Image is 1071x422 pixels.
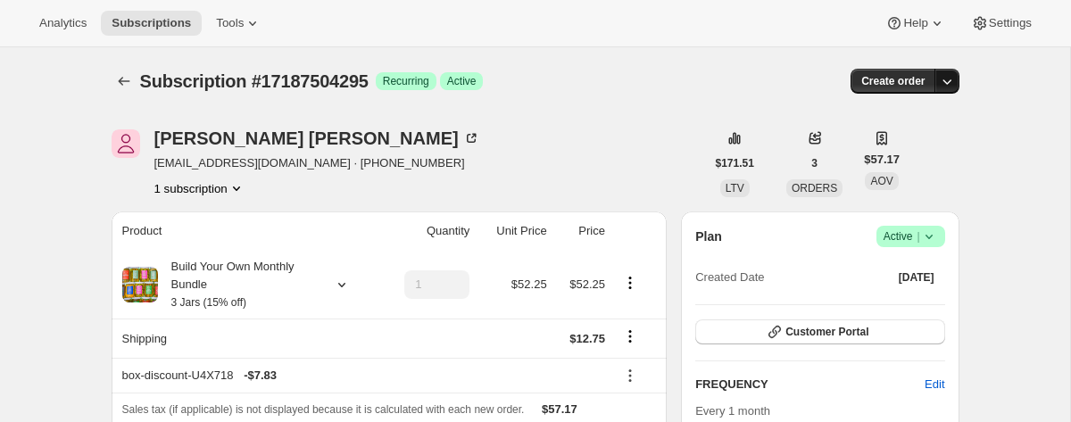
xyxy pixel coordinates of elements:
[154,154,480,172] span: [EMAIL_ADDRESS][DOMAIN_NAME] · [PHONE_NUMBER]
[917,229,919,244] span: |
[122,267,158,302] img: product img
[875,11,956,36] button: Help
[616,327,644,346] button: Shipping actions
[205,11,272,36] button: Tools
[569,277,605,291] span: $52.25
[154,179,245,197] button: Product actions
[903,16,927,30] span: Help
[112,211,380,251] th: Product
[154,129,480,147] div: [PERSON_NAME] [PERSON_NAME]
[888,265,945,290] button: [DATE]
[695,269,764,286] span: Created Date
[140,71,369,91] span: Subscription #17187504295
[112,129,140,158] span: JOSEPH PUGLIESE
[122,367,605,385] div: box-discount-U4X718
[705,151,765,176] button: $171.51
[569,332,605,345] span: $12.75
[379,211,475,251] th: Quantity
[383,74,429,88] span: Recurring
[914,370,955,399] button: Edit
[884,228,938,245] span: Active
[112,69,137,94] button: Subscriptions
[171,296,246,309] small: 3 Jars (15% off)
[244,367,277,385] span: - $7.83
[899,270,934,285] span: [DATE]
[39,16,87,30] span: Analytics
[616,273,644,293] button: Product actions
[542,402,577,416] span: $57.17
[851,69,935,94] button: Create order
[112,16,191,30] span: Subscriptions
[29,11,97,36] button: Analytics
[216,16,244,30] span: Tools
[101,11,202,36] button: Subscriptions
[792,182,837,194] span: ORDERS
[726,182,744,194] span: LTV
[158,258,319,311] div: Build Your Own Monthly Bundle
[695,228,722,245] h2: Plan
[695,376,925,393] h2: FREQUENCY
[475,211,552,251] th: Unit Price
[716,156,754,170] span: $171.51
[925,376,944,393] span: Edit
[511,277,547,291] span: $52.25
[960,11,1042,36] button: Settings
[695,404,770,418] span: Every 1 month
[989,16,1032,30] span: Settings
[785,325,868,339] span: Customer Portal
[695,319,944,344] button: Customer Portal
[870,175,892,187] span: AOV
[861,74,925,88] span: Create order
[811,156,818,170] span: 3
[112,319,380,358] th: Shipping
[801,151,828,176] button: 3
[447,74,477,88] span: Active
[122,403,525,416] span: Sales tax (if applicable) is not displayed because it is calculated with each new order.
[864,151,900,169] span: $57.17
[552,211,610,251] th: Price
